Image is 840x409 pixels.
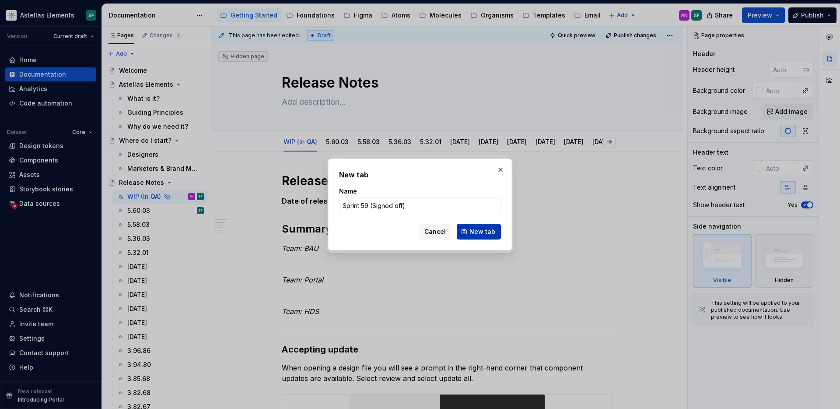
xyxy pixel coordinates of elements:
[419,224,451,240] button: Cancel
[469,227,495,236] span: New tab
[457,224,501,240] button: New tab
[339,169,501,180] h2: New tab
[424,227,446,236] span: Cancel
[339,187,357,196] label: Name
